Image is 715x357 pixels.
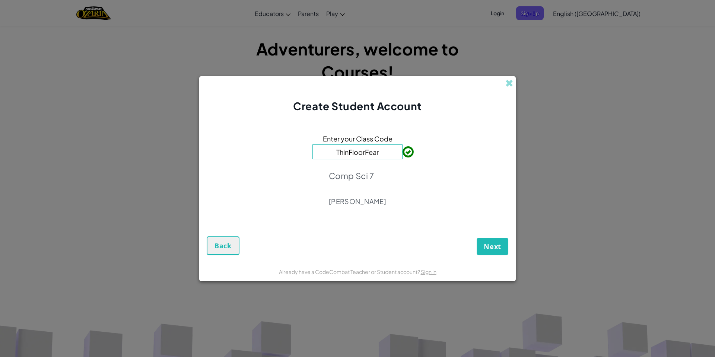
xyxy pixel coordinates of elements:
span: Enter your Class Code [323,133,393,144]
span: Back [214,241,232,250]
p: [PERSON_NAME] [329,197,386,206]
span: Create Student Account [293,99,422,112]
button: Next [477,238,508,255]
button: Back [207,236,239,255]
span: Next [484,242,501,251]
a: Sign in [421,268,436,275]
span: Already have a CodeCombat Teacher or Student account? [279,268,421,275]
p: Comp Sci 7 [329,170,386,181]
